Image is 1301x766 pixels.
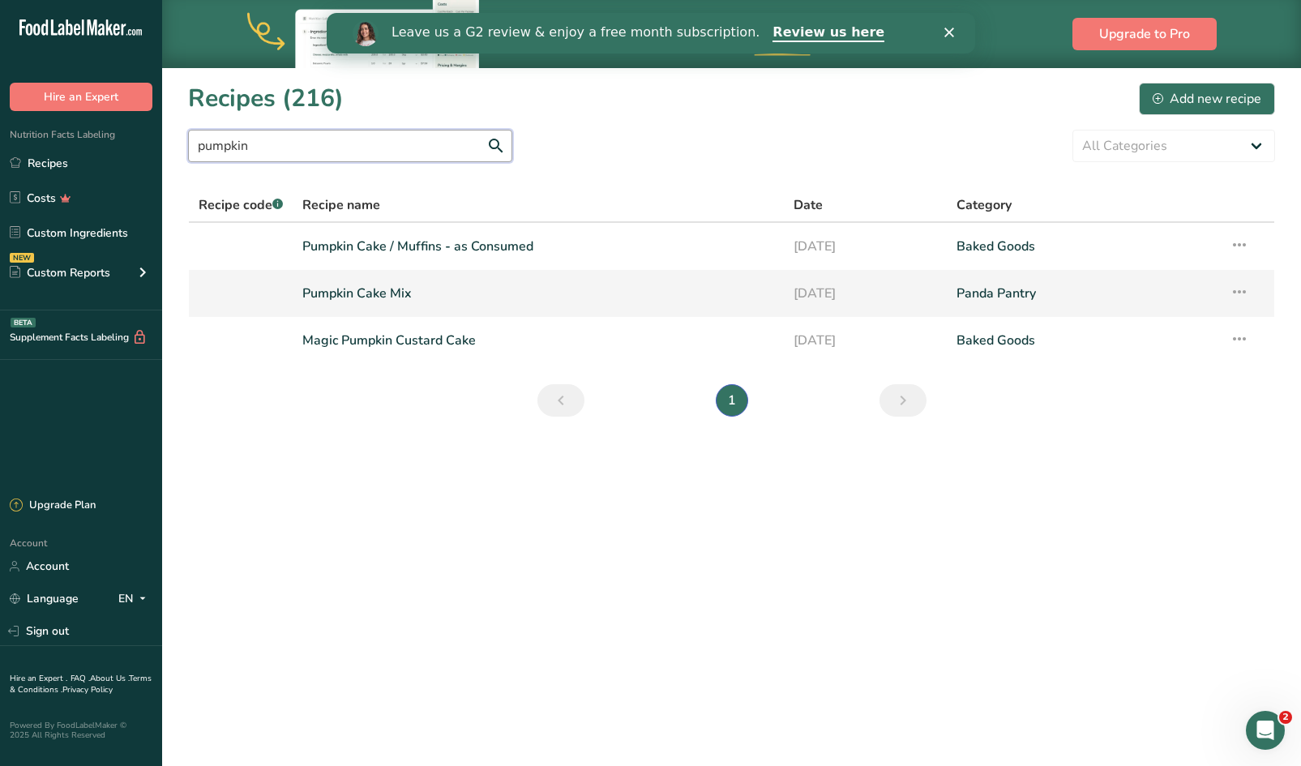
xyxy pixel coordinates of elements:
[90,673,129,684] a: About Us .
[1139,83,1275,115] button: Add new recipe
[1099,24,1190,44] span: Upgrade to Pro
[10,264,110,281] div: Custom Reports
[537,384,584,417] a: Previous page
[10,253,34,263] div: NEW
[10,673,152,695] a: Terms & Conditions .
[794,195,823,215] span: Date
[188,130,512,162] input: Search for recipe
[188,80,344,117] h1: Recipes (216)
[794,323,938,357] a: [DATE]
[879,384,927,417] a: Next page
[302,323,773,357] a: Magic Pumpkin Custard Cake
[794,276,938,310] a: [DATE]
[118,589,152,609] div: EN
[10,83,152,111] button: Hire an Expert
[1246,711,1285,750] iframe: Intercom live chat
[302,276,773,310] a: Pumpkin Cake Mix
[10,673,67,684] a: Hire an Expert .
[660,1,903,68] div: Upgrade to Pro
[1153,89,1261,109] div: Add new recipe
[302,229,773,263] a: Pumpkin Cake / Muffins - as Consumed
[794,229,938,263] a: [DATE]
[956,276,1209,310] a: Panda Pantry
[956,195,1012,215] span: Category
[618,15,634,24] div: Close
[956,229,1209,263] a: Baked Goods
[956,323,1209,357] a: Baked Goods
[10,584,79,613] a: Language
[1072,18,1217,50] button: Upgrade to Pro
[199,196,283,214] span: Recipe code
[1279,711,1292,724] span: 2
[327,13,975,53] iframe: Intercom live chat banner
[302,195,380,215] span: Recipe name
[71,673,90,684] a: FAQ .
[10,498,96,514] div: Upgrade Plan
[11,318,36,327] div: BETA
[10,721,152,740] div: Powered By FoodLabelMaker © 2025 All Rights Reserved
[62,684,113,695] a: Privacy Policy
